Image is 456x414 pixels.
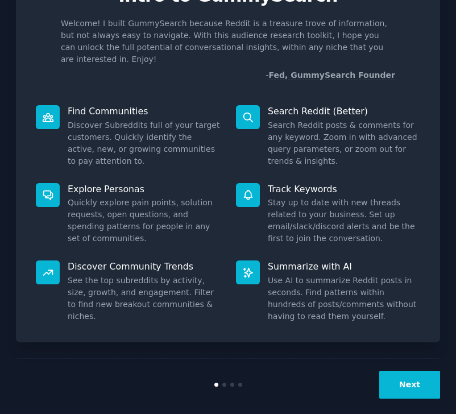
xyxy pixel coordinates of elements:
p: Discover Community Trends [68,260,220,272]
div: - [266,69,395,81]
p: Summarize with AI [268,260,420,272]
p: Search Reddit (Better) [268,105,420,117]
dd: Use AI to summarize Reddit posts in seconds. Find patterns within hundreds of posts/comments with... [268,275,420,322]
dd: Discover Subreddits full of your target customers. Quickly identify the active, new, or growing c... [68,119,220,167]
p: Track Keywords [268,183,420,195]
p: Find Communities [68,105,220,117]
dd: Stay up to date with new threads related to your business. Set up email/slack/discord alerts and ... [268,197,420,245]
dd: Quickly explore pain points, solution requests, open questions, and spending patterns for people ... [68,197,220,245]
dd: Search Reddit posts & comments for any keyword. Zoom in with advanced query parameters, or zoom o... [268,119,420,167]
p: Explore Personas [68,183,220,195]
p: Welcome! I built GummySearch because Reddit is a treasure trove of information, but not always ea... [61,18,395,65]
button: Next [379,371,440,399]
a: Fed, GummySearch Founder [268,71,395,80]
dd: See the top subreddits by activity, size, growth, and engagement. Filter to find new breakout com... [68,275,220,322]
